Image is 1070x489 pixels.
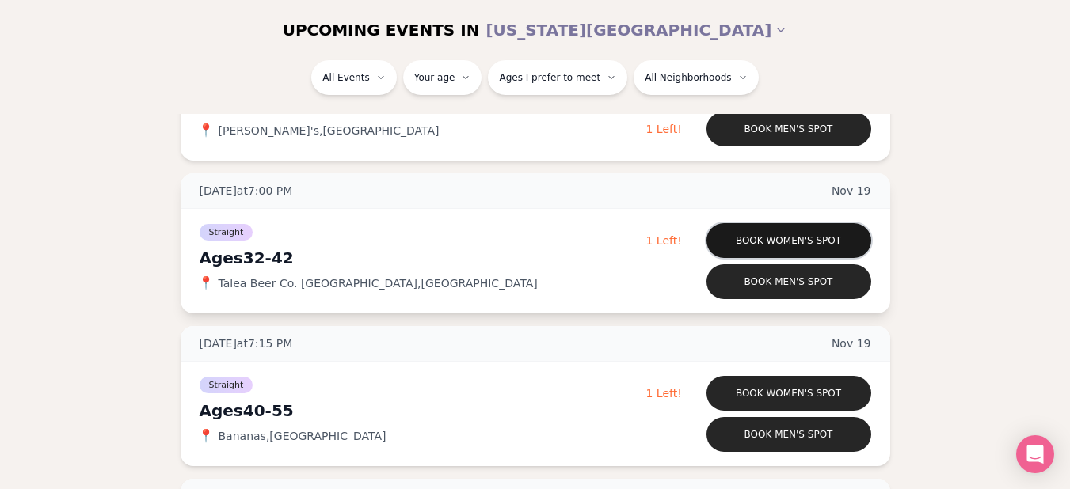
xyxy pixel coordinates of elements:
[403,60,482,95] button: Your age
[706,417,871,452] button: Book men's spot
[200,377,253,393] span: Straight
[200,124,212,137] span: 📍
[706,223,871,258] button: Book women's spot
[219,428,386,444] span: Bananas , [GEOGRAPHIC_DATA]
[485,13,787,47] button: [US_STATE][GEOGRAPHIC_DATA]
[706,112,871,146] button: Book men's spot
[634,60,758,95] button: All Neighborhoods
[646,234,682,247] span: 1 Left!
[200,430,212,442] span: 📍
[283,19,480,41] span: UPCOMING EVENTS IN
[414,71,455,84] span: Your age
[706,264,871,299] button: Book men's spot
[200,277,212,290] span: 📍
[200,400,646,422] div: Ages 40-55
[322,71,369,84] span: All Events
[219,123,440,138] span: [PERSON_NAME]'s , [GEOGRAPHIC_DATA]
[832,183,871,199] span: Nov 19
[200,335,293,351] span: [DATE] at 7:15 PM
[200,183,293,199] span: [DATE] at 7:00 PM
[646,123,682,135] span: 1 Left!
[1016,435,1054,473] div: Open Intercom Messenger
[499,71,600,84] span: Ages I prefer to meet
[646,387,682,400] span: 1 Left!
[200,224,253,241] span: Straight
[832,335,871,351] span: Nov 19
[645,71,731,84] span: All Neighborhoods
[706,376,871,411] button: Book women's spot
[219,275,538,291] span: Talea Beer Co. [GEOGRAPHIC_DATA] , [GEOGRAPHIC_DATA]
[200,247,646,269] div: Ages 32-42
[488,60,627,95] button: Ages I prefer to meet
[311,60,396,95] button: All Events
